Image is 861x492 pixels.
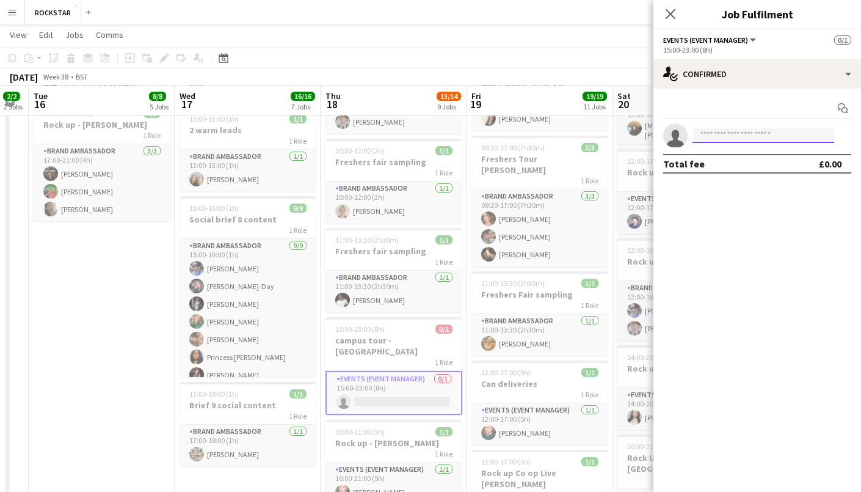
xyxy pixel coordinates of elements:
span: 17:00-18:00 (1h) [189,389,239,398]
app-card-role: Events (Event Manager)1/112:00-17:00 (5h)[PERSON_NAME] [471,403,608,445]
span: 16 [32,97,48,111]
span: 1 Role [289,136,307,145]
h3: Freshers Fair sampling [471,289,608,300]
span: 1 Role [289,226,307,235]
span: 12:00-17:00 (5h) [481,457,531,466]
div: Total fee [663,158,705,170]
button: Events (Event Manager) [663,35,758,45]
app-job-card: 12:00-17:00 (5h)1/1Can deliveries1 RoleEvents (Event Manager)1/112:00-17:00 (5h)[PERSON_NAME] [471,361,608,445]
span: 1/1 [581,368,598,377]
span: 10:00-12:00 (2h) [335,146,385,155]
span: 15:00-16:00 (1h) [189,204,239,213]
span: Fri [471,90,481,101]
span: 1 Role [435,257,452,266]
span: 8/8 [149,92,166,101]
div: 15:00-23:00 (8h) [663,45,851,54]
h3: Rock up Sheffield Tank [617,167,754,178]
app-job-card: 11:00-13:30 (2h30m)1/1Freshers Fair sampling1 RoleBrand Ambassador1/111:00-13:30 (2h30m)[PERSON_N... [471,271,608,356]
app-job-card: 17:00-21:00 (4h)3/3Rock up - [PERSON_NAME]1 RoleBrand Ambassador3/317:00-21:00 (4h)[PERSON_NAME][... [34,101,170,221]
span: 20:00-21:00 (1h) [627,442,677,451]
span: Tue [34,90,48,101]
h3: Can deliveries [471,378,608,389]
app-card-role: Brand Ambassador1/117:00-18:00 (1h)[PERSON_NAME] [180,425,316,466]
span: 14:00-20:00 (6h) [627,353,677,362]
span: Thu [325,90,341,101]
app-job-card: 10:00-12:00 (2h)1/1Freshers fair sampling1 RoleBrand Ambassador1/110:00-12:00 (2h)[PERSON_NAME] [325,139,462,223]
span: 1 Role [435,358,452,367]
h3: Brief 9 social content [180,400,316,411]
app-card-role: Brand Ambassador1/111:00-13:30 (2h30m)[PERSON_NAME] [471,314,608,356]
span: 13/14 [437,92,461,101]
span: 1 Role [581,390,598,399]
a: Jobs [60,27,89,43]
span: 2/2 [3,92,20,101]
h3: Rock Up - [GEOGRAPHIC_DATA] WHP [617,452,754,474]
span: 19 [470,97,481,111]
h3: Rock up - [PERSON_NAME] [325,438,462,449]
app-card-role: Events (Event Manager)1/114:00-20:00 (6h)[PERSON_NAME] [617,388,754,430]
span: 0/1 [435,325,452,334]
span: 1/1 [435,146,452,155]
span: 12:00-16:00 (4h) [627,246,677,255]
span: Jobs [65,29,84,40]
div: 15:00-23:00 (8h)0/1campus tour - [GEOGRAPHIC_DATA]1 RoleEvents (Event Manager)0/115:00-23:00 (8h) [325,317,462,415]
span: 0/1 [834,35,851,45]
a: Comms [91,27,128,43]
app-job-card: 17:00-18:00 (1h)1/1Brief 9 social content1 RoleBrand Ambassador1/117:00-18:00 (1h)[PERSON_NAME] [180,382,316,466]
app-card-role: Events (Event Manager)0/115:00-23:00 (8h) [325,371,462,415]
h3: Rock up - day fever [617,363,754,374]
app-job-card: 12:00-13:00 (1h)1/12 warm leads1 RoleBrand Ambassador1/112:00-13:00 (1h)[PERSON_NAME] [180,107,316,191]
div: 9 Jobs [437,102,460,111]
div: [DATE] [10,71,38,83]
span: 18 [324,97,341,111]
app-job-card: 12:00-16:00 (4h)2/2Rock up Sheffield Tank1 RoleBrand Ambassador2/212:00-16:00 (4h)[PERSON_NAME][P... [617,238,754,340]
app-card-role: Brand Ambassador9/915:00-16:00 (1h)[PERSON_NAME][PERSON_NAME]-Day[PERSON_NAME][PERSON_NAME][PERSO... [180,239,316,422]
button: ROCKSTAR [25,1,81,24]
div: 11 Jobs [583,102,606,111]
app-card-role: Events (Event Manager)1/112:00-17:00 (5h)[MEDICAL_DATA][PERSON_NAME] [617,99,754,144]
app-card-role: Brand Ambassador3/317:00-21:00 (4h)[PERSON_NAME][PERSON_NAME][PERSON_NAME] [34,144,170,221]
span: 1/1 [435,235,452,244]
div: Confirmed [653,59,861,89]
app-job-card: 11:00-13:30 (2h30m)1/1Freshers fair sampling1 RoleBrand Ambassador1/111:00-13:30 (2h30m)[PERSON_N... [325,228,462,312]
app-job-card: 15:00-16:00 (1h)9/9Social brief 8 content1 RoleBrand Ambassador9/915:00-16:00 (1h)[PERSON_NAME][P... [180,196,316,377]
h3: Freshers fair sampling [325,246,462,257]
span: 09:30-17:00 (7h30m) [481,143,545,152]
app-card-role: Brand Ambassador3/309:30-17:00 (7h30m)[PERSON_NAME][PERSON_NAME][PERSON_NAME] [471,189,608,266]
span: 1 Role [289,411,307,420]
h3: 2 warm leads [180,125,316,136]
span: 11:00-13:30 (2h30m) [335,235,399,244]
span: Wed [180,90,195,101]
h3: Freshers Tour [PERSON_NAME] [471,153,608,175]
div: BST [76,72,88,81]
span: 1 Role [143,131,161,140]
div: 2 Jobs [4,102,23,111]
span: 20 [616,97,631,111]
div: 7 Jobs [291,102,314,111]
h3: Job Fulfilment [653,6,861,22]
span: 9/9 [289,204,307,213]
span: 1/1 [289,114,307,123]
span: 1 Role [581,301,598,310]
a: Edit [34,27,58,43]
app-card-role: Brand Ambassador1/112:00-13:00 (1h)[PERSON_NAME] [180,150,316,191]
span: Week 38 [40,72,71,81]
app-job-card: 14:00-20:00 (6h)1/1Rock up - day fever1 RoleEvents (Event Manager)1/114:00-20:00 (6h)[PERSON_NAME] [617,345,754,430]
app-job-card: 12:00-17:00 (5h)1/1Rock up Sheffield Tank1 RoleEvents (Event Manager)1/112:00-17:00 (5h)[PERSON_N... [617,149,754,233]
span: Edit [39,29,53,40]
h3: Social brief 8 content [180,214,316,225]
app-job-card: 09:30-17:00 (7h30m)3/3Freshers Tour [PERSON_NAME]1 RoleBrand Ambassador3/309:30-17:00 (7h30m)[PER... [471,136,608,266]
span: 3/3 [581,143,598,152]
span: 16/16 [291,92,315,101]
span: 12:00-13:00 (1h) [189,114,239,123]
span: 17 [178,97,195,111]
span: 19/19 [583,92,607,101]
